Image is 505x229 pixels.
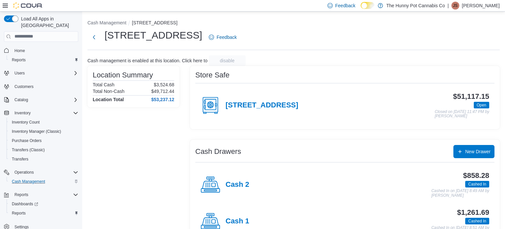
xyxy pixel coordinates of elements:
a: Inventory Count [9,118,42,126]
span: Inventory Count [12,120,40,125]
button: Transfers (Classic) [7,145,81,155]
p: Cashed In on [DATE] 8:49 AM by [PERSON_NAME] [431,189,489,198]
button: Next [87,31,101,44]
button: [STREET_ADDRESS] [132,20,177,25]
h3: Location Summary [93,71,153,79]
a: Inventory Manager (Classic) [9,128,64,135]
a: Transfers [9,155,31,163]
h3: Store Safe [195,71,229,79]
span: Cashed In [465,218,489,224]
button: Inventory Count [7,118,81,127]
span: Load All Apps in [GEOGRAPHIC_DATA] [18,15,78,29]
button: disable [209,55,246,66]
span: Feedback [335,2,355,9]
p: $49,712.44 [151,89,174,94]
span: Purchase Orders [9,137,78,145]
span: Open [477,102,486,108]
h4: [STREET_ADDRESS] [226,101,298,110]
span: Transfers [12,157,28,162]
a: Home [12,47,28,55]
input: Dark Mode [361,2,374,9]
button: Reports [7,55,81,65]
button: Inventory [1,108,81,118]
a: Customers [12,83,36,91]
p: Closed on [DATE] 11:47 PM by [PERSON_NAME] [435,110,489,119]
span: Cash Management [12,179,45,184]
span: disable [220,57,234,64]
h4: Location Total [93,97,124,102]
span: Catalog [12,96,78,104]
span: Reports [9,56,78,64]
span: Inventory [12,109,78,117]
button: Catalog [12,96,31,104]
button: Inventory Manager (Classic) [7,127,81,136]
span: New Drawer [465,148,491,155]
h6: Total Non-Cash [93,89,125,94]
nav: An example of EuiBreadcrumbs [87,19,500,27]
span: JS [453,2,458,10]
button: Reports [12,191,31,199]
span: Catalog [14,97,28,102]
h4: Cash 2 [226,181,249,189]
span: Home [14,48,25,53]
button: New Drawer [453,145,494,158]
span: Reports [12,57,26,63]
button: Inventory [12,109,33,117]
span: Reports [12,191,78,199]
button: Transfers [7,155,81,164]
span: Users [12,69,78,77]
a: Purchase Orders [9,137,44,145]
button: Cash Management [87,20,126,25]
span: Transfers [9,155,78,163]
span: Home [12,46,78,55]
span: Reports [14,192,28,197]
h6: Total Cash [93,82,114,87]
h3: Cash Drawers [195,148,241,156]
a: Dashboards [9,200,41,208]
p: $3,524.68 [154,82,174,87]
span: Purchase Orders [12,138,42,143]
h3: $1,261.69 [457,209,489,216]
img: Cova [13,2,43,9]
p: [PERSON_NAME] [462,2,500,10]
span: Inventory Count [9,118,78,126]
span: Customers [14,84,34,89]
a: Cash Management [9,178,48,186]
button: Reports [7,209,81,218]
a: Transfers (Classic) [9,146,47,154]
span: Reports [9,209,78,217]
button: Operations [1,168,81,177]
span: Transfers (Classic) [9,146,78,154]
button: Home [1,46,81,55]
button: Customers [1,82,81,91]
a: Feedback [206,31,239,44]
button: Operations [12,168,36,176]
a: Reports [9,209,28,217]
button: Users [12,69,27,77]
span: Cashed In [468,181,486,187]
button: Purchase Orders [7,136,81,145]
button: Cash Management [7,177,81,186]
button: Users [1,69,81,78]
span: Inventory Manager (Classic) [12,129,61,134]
p: The Hunny Pot Cannabis Co [386,2,445,10]
span: Dashboards [12,201,38,207]
span: Inventory [14,110,31,116]
a: Dashboards [7,199,81,209]
span: Cashed In [468,218,486,224]
h3: $858.28 [463,172,489,180]
p: | [447,2,449,10]
span: Cashed In [465,181,489,187]
a: Reports [9,56,28,64]
h3: $51,117.15 [453,93,489,100]
span: Operations [14,170,34,175]
h4: $53,237.12 [151,97,174,102]
span: Customers [12,82,78,91]
span: Inventory Manager (Classic) [9,128,78,135]
h1: [STREET_ADDRESS] [105,29,202,42]
h4: Cash 1 [226,217,249,226]
span: Reports [12,211,26,216]
span: Operations [12,168,78,176]
span: Feedback [217,34,237,41]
